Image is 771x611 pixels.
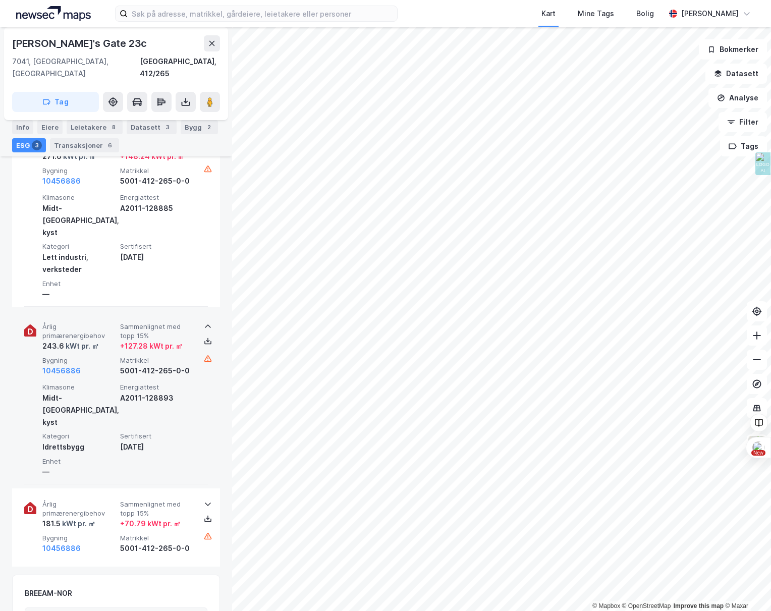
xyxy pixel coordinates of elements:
div: 5001-412-265-0-0 [120,365,194,377]
div: + 70.79 kWt pr. ㎡ [120,518,181,530]
span: Bygning [42,166,116,175]
a: OpenStreetMap [622,602,671,609]
div: Info [12,120,33,134]
div: [DATE] [120,251,194,263]
img: logo.a4113a55bc3d86da70a041830d287a7e.svg [16,6,91,21]
span: Matrikkel [120,356,194,365]
span: Energiattest [120,193,194,202]
div: 181.5 [42,518,95,530]
div: ESG [12,138,46,152]
span: Energiattest [120,383,194,392]
span: Enhet [42,457,116,466]
button: Tags [720,136,767,156]
span: Bygning [42,534,116,542]
span: Sammenlignet med topp 15% [120,500,194,518]
div: Transaksjoner [50,138,119,152]
div: 7041, [GEOGRAPHIC_DATA], [GEOGRAPHIC_DATA] [12,55,140,80]
a: Mapbox [592,602,620,609]
div: 243.6 [42,340,99,352]
div: [DATE] [120,441,194,453]
div: Leietakere [67,120,123,134]
div: — [42,288,116,300]
div: — [42,466,116,478]
div: 3 [162,122,173,132]
div: Kontrollprogram for chat [721,563,771,611]
div: Eiere [37,120,63,134]
div: 3 [32,140,42,150]
div: [PERSON_NAME]'s Gate 23c [12,35,149,51]
div: kWt pr. ㎡ [64,340,99,352]
div: Mine Tags [578,8,614,20]
span: Matrikkel [120,534,194,542]
div: BREEAM-NOR [25,587,72,599]
div: Midt-[GEOGRAPHIC_DATA], kyst [42,392,116,428]
button: Bokmerker [699,39,767,60]
button: 10456886 [42,542,81,554]
div: Lett industri, verksteder [42,251,116,275]
div: A2011-128885 [120,202,194,214]
div: [GEOGRAPHIC_DATA], 412/265 [140,55,220,80]
span: Årlig primærenergibehov [42,500,116,518]
div: Idrettsbygg [42,441,116,453]
span: Årlig primærenergibehov [42,322,116,340]
div: [PERSON_NAME] [681,8,739,20]
iframe: Chat Widget [721,563,771,611]
button: Filter [719,112,767,132]
span: Kategori [42,432,116,440]
span: Klimasone [42,193,116,202]
button: 10456886 [42,365,81,377]
button: Tag [12,92,99,112]
div: A2011-128893 [120,392,194,404]
div: 6 [105,140,115,150]
div: Kart [541,8,556,20]
div: Midt-[GEOGRAPHIC_DATA], kyst [42,202,116,239]
div: Datasett [127,120,177,134]
div: 5001-412-265-0-0 [120,542,194,554]
div: Bygg [181,120,218,134]
span: Kategori [42,242,116,251]
span: Sammenlignet med topp 15% [120,322,194,340]
span: Bygning [42,356,116,365]
span: Klimasone [42,383,116,392]
span: Matrikkel [120,166,194,175]
button: 10456886 [42,175,81,187]
div: kWt pr. ㎡ [61,518,95,530]
div: 2 [204,122,214,132]
button: Datasett [705,64,767,84]
div: 5001-412-265-0-0 [120,175,194,187]
span: Sertifisert [120,432,194,440]
a: Improve this map [674,602,724,609]
div: + 127.28 kWt pr. ㎡ [120,340,183,352]
span: Sertifisert [120,242,194,251]
div: 8 [108,122,119,132]
input: Søk på adresse, matrikkel, gårdeiere, leietakere eller personer [128,6,397,21]
div: Bolig [636,8,654,20]
button: Analyse [708,88,767,108]
span: Enhet [42,280,116,288]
